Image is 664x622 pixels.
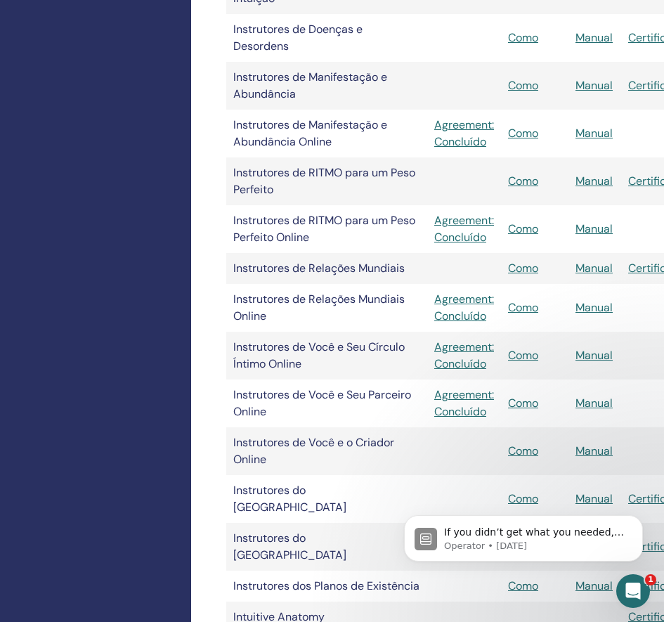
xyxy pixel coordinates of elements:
[575,443,613,458] a: Manual
[226,110,427,157] td: Instrutores de Manifestação e Abundância Online
[508,30,538,45] a: Como
[434,387,494,420] a: Agreement: Concluído
[508,78,538,93] a: Como
[226,253,427,284] td: Instrutores de Relações Mundiais
[226,14,427,62] td: Instrutores de Doenças e Desordens
[434,212,494,246] a: Agreement: Concluído
[508,300,538,315] a: Como
[226,380,427,427] td: Instrutores de Você e Seu Parceiro Online
[508,578,538,593] a: Como
[575,126,613,141] a: Manual
[575,30,613,45] a: Manual
[508,348,538,363] a: Como
[575,78,613,93] a: Manual
[575,174,613,188] a: Manual
[575,578,613,593] a: Manual
[434,117,494,150] a: Agreement: Concluído
[575,221,613,236] a: Manual
[575,300,613,315] a: Manual
[575,396,613,410] a: Manual
[226,523,427,571] td: Instrutores do [GEOGRAPHIC_DATA]
[508,261,538,276] a: Como
[226,571,427,602] td: Instrutores dos Planos de Existência
[226,205,427,253] td: Instrutores de RITMO para um Peso Perfeito Online
[508,174,538,188] a: Como
[226,284,427,332] td: Instrutores de Relações Mundiais Online
[383,486,664,584] iframe: Intercom notifications message
[508,221,538,236] a: Como
[434,291,494,325] a: Agreement: Concluído
[508,396,538,410] a: Como
[226,62,427,110] td: Instrutores de Manifestação e Abundância
[434,339,494,372] a: Agreement: Concluído
[616,574,650,608] iframe: Intercom live chat
[645,574,656,585] span: 1
[226,157,427,205] td: Instrutores de RITMO para um Peso Perfeito
[226,427,427,475] td: Instrutores de Você e o Criador Online
[575,348,613,363] a: Manual
[226,475,427,523] td: Instrutores do [GEOGRAPHIC_DATA]
[226,332,427,380] td: Instrutores de Você e Seu Círculo Íntimo Online
[575,261,613,276] a: Manual
[508,126,538,141] a: Como
[508,443,538,458] a: Como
